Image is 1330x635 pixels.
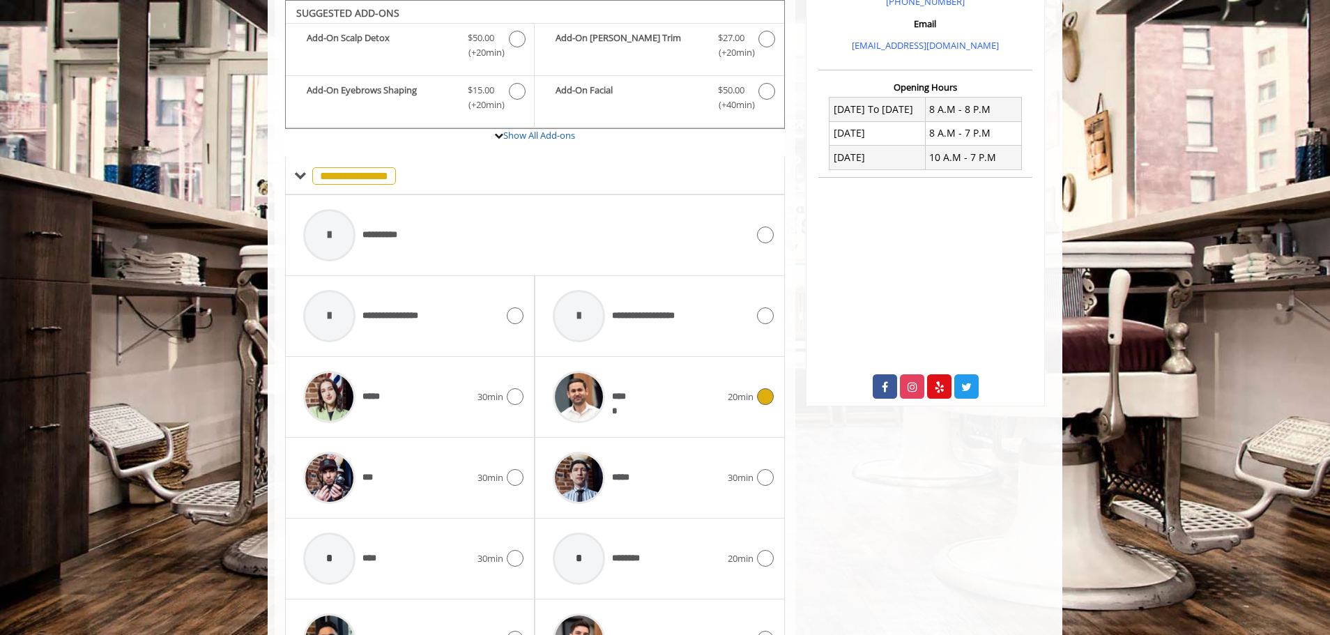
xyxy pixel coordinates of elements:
td: [DATE] To [DATE] [830,98,926,121]
span: 30min [728,470,754,485]
span: (+20min ) [461,45,502,60]
span: (+20min ) [710,45,751,60]
span: 30min [477,470,503,485]
span: $50.00 [718,83,744,98]
td: [DATE] [830,121,926,145]
td: 8 A.M - 7 P.M [925,121,1021,145]
span: 30min [477,551,503,566]
label: Add-On Facial [542,83,777,116]
td: 10 A.M - 7 P.M [925,146,1021,169]
span: 30min [477,390,503,404]
b: Add-On Facial [556,83,703,112]
td: 8 A.M - 8 P.M [925,98,1021,121]
a: Show All Add-ons [503,129,575,141]
span: (+20min ) [461,98,502,112]
label: Add-On Scalp Detox [293,31,527,63]
span: $50.00 [468,31,494,45]
h3: Opening Hours [818,82,1032,92]
td: [DATE] [830,146,926,169]
label: Add-On Beard Trim [542,31,777,63]
span: 20min [728,551,754,566]
a: [EMAIL_ADDRESS][DOMAIN_NAME] [852,39,999,52]
h3: Email [822,19,1029,29]
b: SUGGESTED ADD-ONS [296,6,399,20]
b: Add-On Eyebrows Shaping [307,83,454,112]
b: Add-On Scalp Detox [307,31,454,60]
span: $15.00 [468,83,494,98]
span: 20min [728,390,754,404]
span: $27.00 [718,31,744,45]
b: Add-On [PERSON_NAME] Trim [556,31,703,60]
span: (+40min ) [710,98,751,112]
label: Add-On Eyebrows Shaping [293,83,527,116]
